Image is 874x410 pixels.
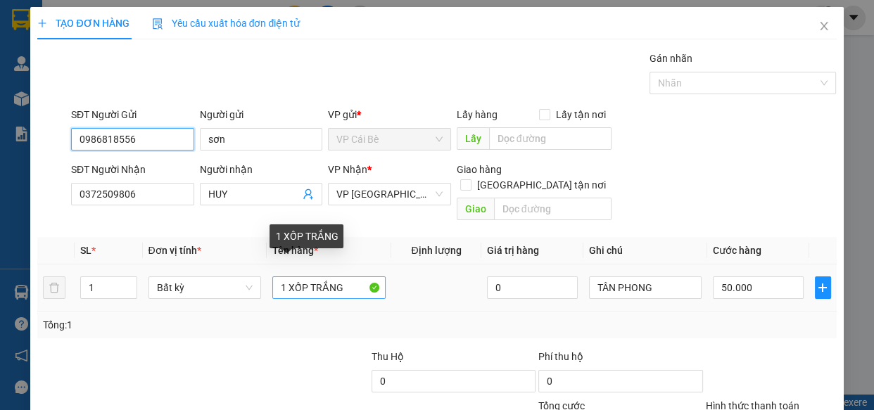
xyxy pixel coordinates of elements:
[818,20,830,32] span: close
[80,245,91,256] span: SL
[328,107,451,122] div: VP gửi
[457,164,502,175] span: Giao hàng
[815,276,831,299] button: plus
[372,351,404,362] span: Thu Hộ
[152,18,300,29] span: Yêu cầu xuất hóa đơn điện tử
[43,276,65,299] button: delete
[152,18,163,30] img: icon
[713,245,761,256] span: Cước hàng
[550,107,612,122] span: Lấy tận nơi
[272,276,386,299] input: VD: Bàn, Ghế
[804,7,844,46] button: Close
[157,277,253,298] span: Bất kỳ
[328,164,367,175] span: VP Nhận
[37,18,129,29] span: TẠO ĐƠN HÀNG
[303,188,314,200] span: user-add
[650,53,692,64] label: Gán nhãn
[336,184,443,205] span: VP Sài Gòn
[43,317,338,333] div: Tổng: 1
[471,177,612,193] span: [GEOGRAPHIC_DATA] tận nơi
[200,107,323,122] div: Người gửi
[71,107,194,122] div: SĐT Người Gửi
[457,109,498,120] span: Lấy hàng
[200,162,323,177] div: Người nhận
[457,127,489,150] span: Lấy
[538,349,702,370] div: Phí thu hộ
[487,276,578,299] input: 0
[487,245,539,256] span: Giá trị hàng
[489,127,612,150] input: Dọc đường
[37,18,47,28] span: plus
[816,282,830,293] span: plus
[148,245,201,256] span: Đơn vị tính
[494,198,612,220] input: Dọc đường
[583,237,708,264] th: Ghi chú
[336,129,443,150] span: VP Cái Bè
[71,162,194,177] div: SĐT Người Nhận
[270,224,343,248] div: 1 XỐP TRẮNG
[589,276,702,299] input: Ghi Chú
[411,245,461,256] span: Định lượng
[457,198,494,220] span: Giao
